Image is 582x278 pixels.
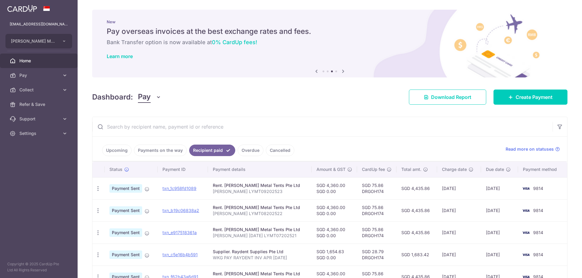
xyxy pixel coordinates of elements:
span: Due date [486,166,504,172]
span: Collect [19,87,59,93]
td: SGD 28.79 DRGOH174 [357,244,396,266]
td: SGD 4,360.00 SGD 0.00 [312,221,357,244]
p: New [107,19,553,24]
h4: Dashboard: [92,92,133,103]
span: 9814 [533,230,543,235]
a: Recipient paid [189,145,235,156]
img: International Invoice Banner [92,10,567,77]
h6: Bank Transfer option is now available at [107,39,553,46]
img: Bank Card [520,251,532,258]
span: [PERSON_NAME] MANAGEMENT CONSULTANCY (S) PTE. LTD. [11,38,56,44]
td: [DATE] [437,199,481,221]
span: CardUp fee [362,166,385,172]
a: txn_b19c06838a2 [162,208,199,213]
th: Payment ID [158,162,208,177]
span: Amount & GST [316,166,346,172]
a: Create Payment [493,90,567,105]
div: Rent. [PERSON_NAME] Metal Tents Pte Ltd [213,271,306,277]
span: Charge date [442,166,467,172]
iframe: Opens a widget where you can find more information [543,260,576,275]
td: [DATE] [437,221,481,244]
img: Bank Card [520,229,532,236]
a: Payments on the way [134,145,187,156]
span: Payment Sent [109,228,142,237]
span: 9814 [533,208,543,213]
a: Read more on statuses [506,146,560,152]
td: SGD 4,435.86 [396,221,437,244]
td: SGD 1,654.63 SGD 0.00 [312,244,357,266]
img: Bank Card [520,185,532,192]
a: txn_1c958fd1089 [162,186,196,191]
td: [DATE] [437,244,481,266]
p: [PERSON_NAME] LYMT08202522 [213,211,306,217]
a: Upcoming [102,145,132,156]
img: Bank Card [520,207,532,214]
td: SGD 75.86 DRGOH174 [357,177,396,199]
p: [PERSON_NAME] [DATE] LYMT07202521 [213,233,306,239]
span: Create Payment [516,93,553,101]
a: Cancelled [266,145,294,156]
p: WKG PAY RAYDENT INV APR [DATE] [213,255,306,261]
span: Read more on statuses [506,146,554,152]
td: SGD 4,435.86 [396,199,437,221]
a: Learn more [107,53,133,59]
a: txn_c5e16b4b591 [162,252,198,257]
button: Pay [138,91,161,103]
td: [DATE] [437,177,481,199]
span: Pay [138,91,151,103]
td: SGD 75.86 DRGOH174 [357,199,396,221]
div: Rent. [PERSON_NAME] Metal Tents Pte Ltd [213,182,306,188]
span: Total amt. [401,166,421,172]
div: Supplier. Raydent Supplies Pte Ltd [213,249,306,255]
span: Payment Sent [109,184,142,193]
td: [DATE] [481,177,518,199]
td: [DATE] [481,244,518,266]
a: Download Report [409,90,486,105]
img: CardUp [7,5,37,12]
span: 9814 [533,252,543,257]
th: Payment details [208,162,311,177]
td: SGD 4,360.00 SGD 0.00 [312,199,357,221]
span: 0% CardUp fees! [212,39,257,45]
div: Rent. [PERSON_NAME] Metal Tents Pte Ltd [213,204,306,211]
a: txn_e917518361a [162,230,197,235]
div: Rent. [PERSON_NAME] Metal Tents Pte Ltd [213,227,306,233]
input: Search by recipient name, payment id or reference [92,117,553,136]
a: Overdue [238,145,263,156]
p: [EMAIL_ADDRESS][DOMAIN_NAME] [10,21,68,27]
span: Pay [19,72,59,78]
td: SGD 75.86 DRGOH174 [357,221,396,244]
p: [PERSON_NAME] LYMT09202523 [213,188,306,195]
span: Download Report [431,93,471,101]
span: Support [19,116,59,122]
span: Refer & Save [19,101,59,107]
span: Home [19,58,59,64]
td: SGD 4,435.86 [396,177,437,199]
td: SGD 4,360.00 SGD 0.00 [312,177,357,199]
button: [PERSON_NAME] MANAGEMENT CONSULTANCY (S) PTE. LTD. [5,34,72,48]
h5: Pay overseas invoices at the best exchange rates and fees. [107,27,553,36]
span: Payment Sent [109,250,142,259]
th: Payment method [518,162,567,177]
span: Payment Sent [109,206,142,215]
span: Status [109,166,122,172]
span: 9814 [533,186,543,191]
td: [DATE] [481,199,518,221]
td: [DATE] [481,221,518,244]
span: Settings [19,130,59,136]
td: SGD 1,683.42 [396,244,437,266]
